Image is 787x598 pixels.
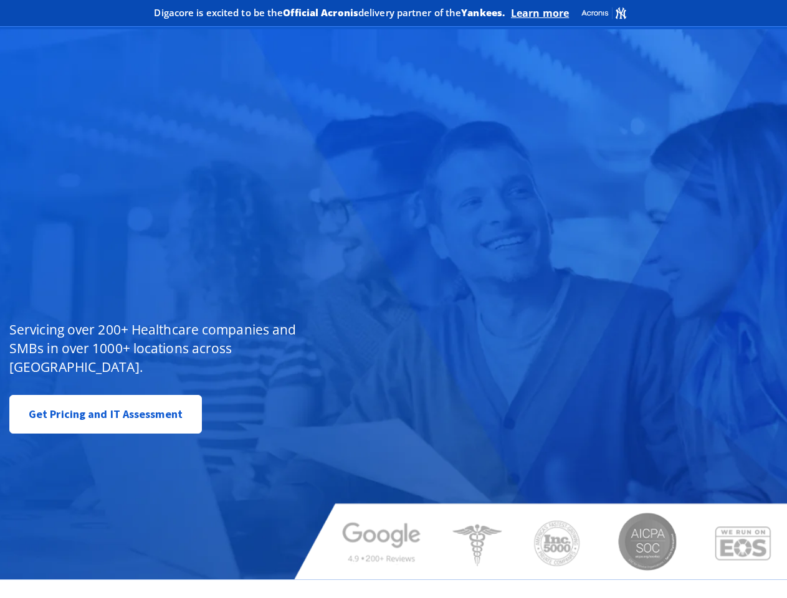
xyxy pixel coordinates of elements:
[283,6,358,19] b: Official Acronis
[581,6,627,20] img: Acronis
[9,320,331,376] p: Servicing over 200+ Healthcare companies and SMBs in over 1000+ locations across [GEOGRAPHIC_DATA].
[511,7,569,19] a: Learn more
[9,395,202,434] a: Get Pricing and IT Assessment
[154,8,505,17] h2: Digacore is excited to be the delivery partner of the
[29,402,183,427] span: Get Pricing and IT Assessment
[461,6,505,19] b: Yankees.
